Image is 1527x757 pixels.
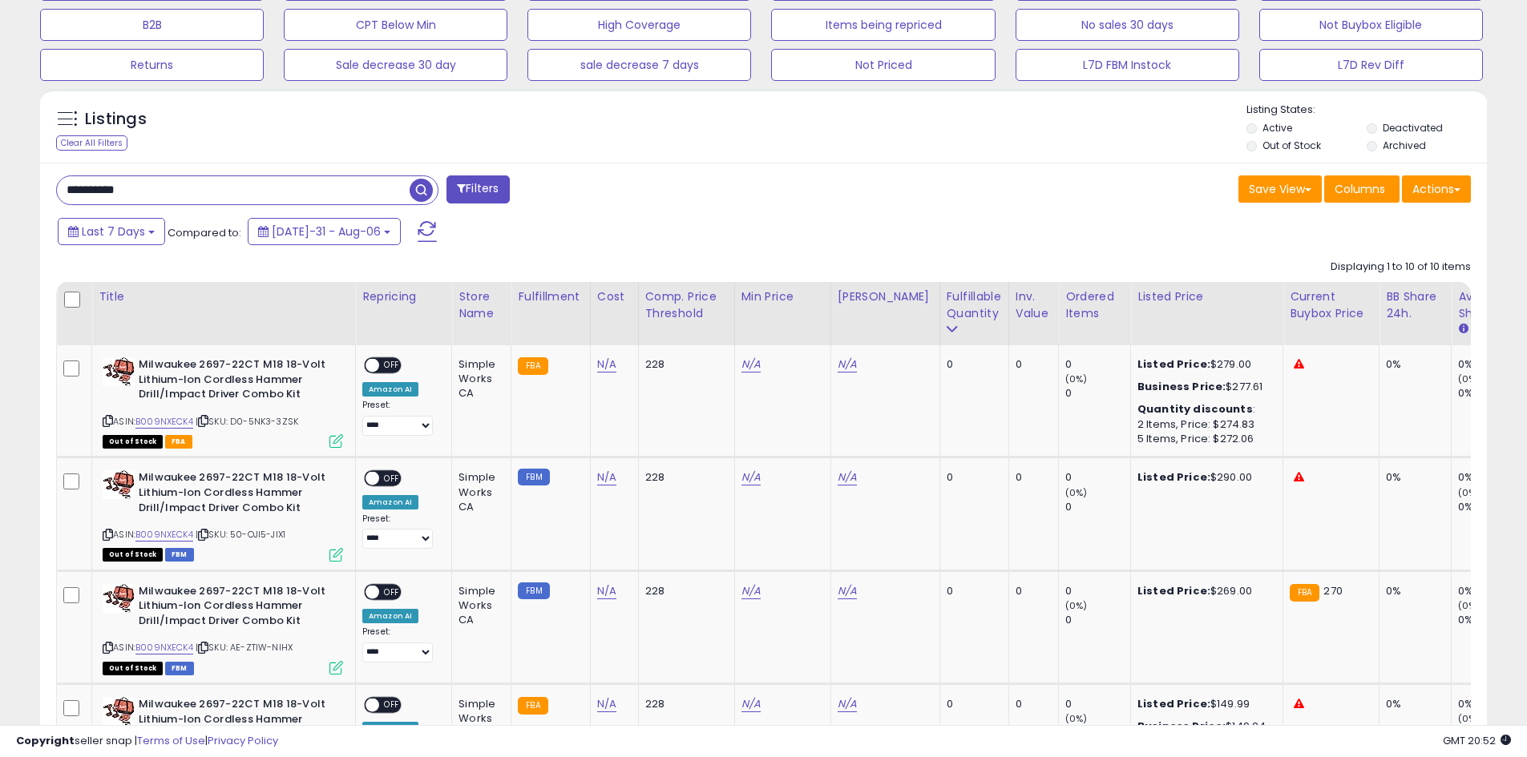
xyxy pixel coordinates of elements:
[362,288,445,305] div: Repricing
[771,49,995,81] button: Not Priced
[459,697,499,741] div: Simple Works CA
[1065,613,1130,627] div: 0
[1137,469,1210,485] b: Listed Price:
[379,585,405,598] span: OFF
[1290,288,1372,322] div: Current Buybox Price
[459,288,504,322] div: Store Name
[1137,380,1270,394] div: $277.61
[838,288,933,305] div: [PERSON_NAME]
[446,175,509,203] button: Filters
[1016,288,1052,322] div: Inv. value
[40,49,264,81] button: Returns
[645,288,728,322] div: Comp. Price Threshold
[135,415,193,429] a: B009NXECK4
[103,435,163,449] span: All listings that are currently out of stock and unavailable for purchase on Amazon
[165,435,192,449] span: FBA
[1290,584,1319,602] small: FBA
[518,357,547,375] small: FBA
[1386,288,1444,322] div: BB Share 24h.
[1065,288,1124,322] div: Ordered Items
[139,584,333,633] b: Milwaukee 2697-22CT M18 18-Volt Lithium-Ion Cordless Hammer Drill/Impact Driver Combo Kit
[103,470,135,499] img: 51twyN+b1vL._SL40_.jpg
[16,733,75,748] strong: Copyright
[1262,139,1321,152] label: Out of Stock
[1386,697,1439,711] div: 0%
[1458,386,1523,401] div: 0%
[103,584,135,613] img: 51twyN+b1vL._SL40_.jpg
[459,470,499,514] div: Simple Works CA
[947,697,996,711] div: 0
[1137,583,1210,598] b: Listed Price:
[58,218,165,245] button: Last 7 Days
[1458,357,1523,372] div: 0%
[362,626,439,662] div: Preset:
[741,288,824,305] div: Min Price
[518,469,549,485] small: FBM
[1259,49,1483,81] button: L7D Rev Diff
[1458,470,1523,485] div: 0%
[1137,696,1210,711] b: Listed Price:
[1016,49,1239,81] button: L7D FBM Instock
[1246,103,1487,118] p: Listing States:
[1458,697,1523,711] div: 0%
[1065,584,1130,598] div: 0
[1458,584,1523,598] div: 0%
[135,528,193,542] a: B009NXECK4
[103,662,163,675] span: All listings that are currently out of stock and unavailable for purchase on Amazon
[137,733,205,748] a: Terms of Use
[1262,121,1292,135] label: Active
[1065,500,1130,514] div: 0
[379,699,405,712] span: OFF
[1065,697,1130,711] div: 0
[527,49,751,81] button: sale decrease 7 days
[1016,584,1046,598] div: 0
[362,400,439,436] div: Preset:
[947,584,996,598] div: 0
[1458,288,1517,322] div: Avg BB Share
[645,697,722,711] div: 228
[1137,401,1253,417] b: Quantity discounts
[165,548,194,562] span: FBM
[1065,599,1088,612] small: (0%)
[838,696,857,712] a: N/A
[459,584,499,628] div: Simple Works CA
[741,696,761,712] a: N/A
[16,734,278,749] div: seller snap | |
[165,662,194,675] span: FBM
[196,415,298,428] span: | SKU: D0-5NK3-3ZSK
[1458,372,1481,385] small: (0%)
[103,470,343,559] div: ASIN:
[103,584,343,673] div: ASIN:
[947,470,996,485] div: 0
[645,584,722,598] div: 228
[527,9,751,41] button: High Coverage
[1383,139,1426,152] label: Archived
[362,513,439,550] div: Preset:
[379,359,405,372] span: OFF
[272,223,381,240] span: [DATE]-31 - Aug-06
[362,495,418,509] div: Amazon AI
[1137,432,1270,446] div: 5 Items, Price: $272.06
[103,357,135,386] img: 51twyN+b1vL._SL40_.jpg
[1137,288,1276,305] div: Listed Price
[1065,470,1130,485] div: 0
[1016,9,1239,41] button: No sales 30 days
[40,9,264,41] button: B2B
[1137,470,1270,485] div: $290.00
[597,288,632,305] div: Cost
[103,697,135,726] img: 51twyN+b1vL._SL40_.jpg
[597,583,616,599] a: N/A
[1065,486,1088,499] small: (0%)
[1137,379,1226,394] b: Business Price:
[1324,175,1400,203] button: Columns
[1386,357,1439,372] div: 0%
[379,472,405,485] span: OFF
[1137,402,1270,417] div: :
[1335,181,1385,197] span: Columns
[1383,121,1443,135] label: Deactivated
[139,470,333,519] b: Milwaukee 2697-22CT M18 18-Volt Lithium-Ion Cordless Hammer Drill/Impact Driver Combo Kit
[1065,357,1130,372] div: 0
[1137,357,1270,372] div: $279.00
[518,582,549,599] small: FBM
[597,696,616,712] a: N/A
